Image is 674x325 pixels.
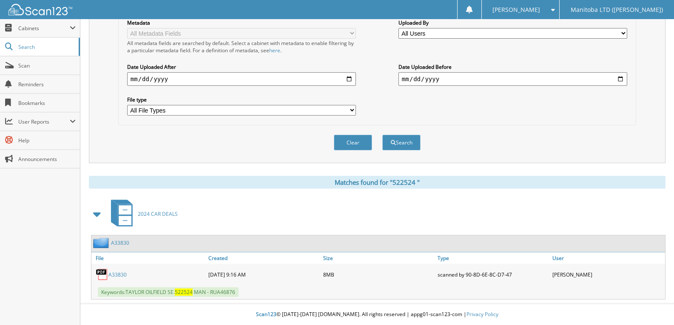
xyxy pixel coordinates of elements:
span: [PERSON_NAME] [492,7,540,12]
a: Type [435,252,550,264]
span: Scan [18,62,76,69]
button: Clear [334,135,372,150]
span: Help [18,137,76,144]
div: 8MB [321,266,436,283]
iframe: Chat Widget [631,284,674,325]
a: here [269,47,280,54]
label: Uploaded By [398,19,627,26]
div: All metadata fields are searched by default. Select a cabinet with metadata to enable filtering b... [127,40,356,54]
a: File [91,252,206,264]
a: A33830 [111,239,129,246]
a: Privacy Policy [466,311,498,318]
a: Size [321,252,436,264]
span: 2 0 2 4 C A R D E A L S [138,210,178,218]
a: 2024 CAR DEALS [106,197,178,231]
div: scanned by 90-8D-6E-8C-D7-47 [435,266,550,283]
span: Bookmarks [18,99,76,107]
div: [PERSON_NAME] [550,266,665,283]
span: 5 2 2 5 2 4 [175,288,193,296]
label: Date Uploaded Before [398,63,627,71]
img: folder2.png [93,237,111,248]
div: [DATE] 9:16 AM [206,266,321,283]
span: Reminders [18,81,76,88]
a: User [550,252,665,264]
span: Search [18,43,74,51]
div: Matches found for "522524 " [89,176,665,189]
input: start [127,72,356,86]
label: File type [127,96,356,103]
span: User Reports [18,118,70,125]
a: Created [206,252,321,264]
img: PDF.png [96,268,108,281]
span: Cabinets [18,25,70,32]
input: end [398,72,627,86]
img: scan123-logo-white.svg [9,4,72,15]
span: Announcements [18,155,76,163]
button: Search [382,135,421,150]
label: Metadata [127,19,356,26]
a: A33830 [108,271,127,278]
div: © [DATE]-[DATE] [DOMAIN_NAME]. All rights reserved | appg01-scan123-com | [80,304,674,325]
label: Date Uploaded After [127,63,356,71]
span: Scan123 [256,311,276,318]
span: Manitoba LTD ([PERSON_NAME]) [571,7,663,12]
span: Keywords: T A Y L O R O I L F I E L D S E . M A N - R U A 4 6 8 7 6 [98,287,239,297]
